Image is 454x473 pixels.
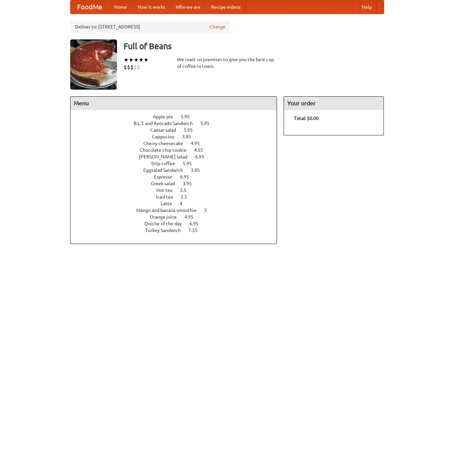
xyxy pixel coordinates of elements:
a: Home [109,0,132,14]
a: Iced tea 2.5 [156,194,199,200]
div: Deliver to: [STREET_ADDRESS] [70,21,231,33]
span: Chocolate chip cookie [140,147,193,153]
span: 5.95 [181,114,196,119]
span: Apple pie [153,114,180,119]
a: Mango and banana smoothie 3 [136,208,219,213]
span: Turkey Sandwich [145,228,187,233]
li: $ [124,64,127,71]
span: Espresso [154,174,179,180]
li: $ [137,64,140,71]
a: Change [209,23,225,30]
span: 4.95 [191,141,206,146]
span: 7.55 [188,228,204,233]
span: 5.95 [200,121,216,126]
img: angular.jpg [70,39,117,90]
a: Caesar salad 5.95 [150,127,205,133]
a: Drip coffee 5.95 [151,161,204,166]
span: Cappucino [152,134,181,139]
span: 2.5 [181,194,194,200]
a: Cappucino 3.95 [152,134,203,139]
a: Turkey Sandwich 7.55 [145,228,210,233]
li: ★ [144,56,149,64]
span: 3.95 [182,134,198,139]
a: Apple pie 5.95 [153,114,202,119]
li: $ [130,64,134,71]
a: Recipe videos [206,0,246,14]
span: B.L.T. and Avocado Sandwich [134,121,199,126]
span: [PERSON_NAME] salad [139,154,194,159]
a: Cherry cheesecake 4.95 [143,141,212,146]
a: Chocolate chip cookie 4.55 [140,147,215,153]
a: FoodMe [70,0,109,14]
span: 4.55 [194,147,210,153]
li: ★ [129,56,134,64]
span: Latte [161,201,179,206]
span: Greek salad [151,181,182,186]
a: Who we are [170,0,206,14]
span: Cherry cheesecake [143,141,190,146]
a: Greek salad 3.95 [151,181,204,186]
span: Caesar salad [150,127,183,133]
a: Orange juice 4.95 [150,214,206,220]
span: 2.5 [180,188,193,193]
span: 6.95 [195,154,211,159]
div: We roast on premises to give you the best cup of coffee in town. [177,56,277,70]
li: ★ [139,56,144,64]
span: 5.95 [183,161,198,166]
a: Hot tea 2.5 [156,188,199,193]
a: [PERSON_NAME] salad 6.95 [139,154,216,159]
span: Quiche of the day [144,221,188,226]
b: Total: $0.00 [294,116,319,121]
h3: Full of Beans [124,39,384,53]
li: $ [127,64,130,71]
span: Drip coffee [151,161,182,166]
span: 4 [180,201,189,206]
li: ★ [124,56,129,64]
span: 6.95 [180,174,196,180]
a: Quiche of the day 6.95 [144,221,211,226]
span: 4.95 [184,214,200,220]
span: 5.95 [184,127,199,133]
span: Eggsalad Sandwich [143,167,190,173]
a: Latte 4 [161,201,195,206]
h4: Menu [70,97,277,110]
li: ★ [134,56,139,64]
li: $ [134,64,137,71]
span: 3.95 [183,181,198,186]
span: 3 [204,208,213,213]
h4: Your order [284,97,384,110]
a: B.L.T. and Avocado Sandwich 5.95 [134,121,222,126]
span: 3.95 [191,167,206,173]
span: 6.95 [189,221,205,226]
a: How it works [132,0,170,14]
span: Iced tea [156,194,180,200]
span: Orange juice [150,214,183,220]
span: Hot tea [156,188,179,193]
span: Mango and banana smoothie [136,208,203,213]
a: Espresso 6.95 [154,174,201,180]
a: Help [356,0,377,14]
a: Eggsalad Sandwich 3.95 [143,167,212,173]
